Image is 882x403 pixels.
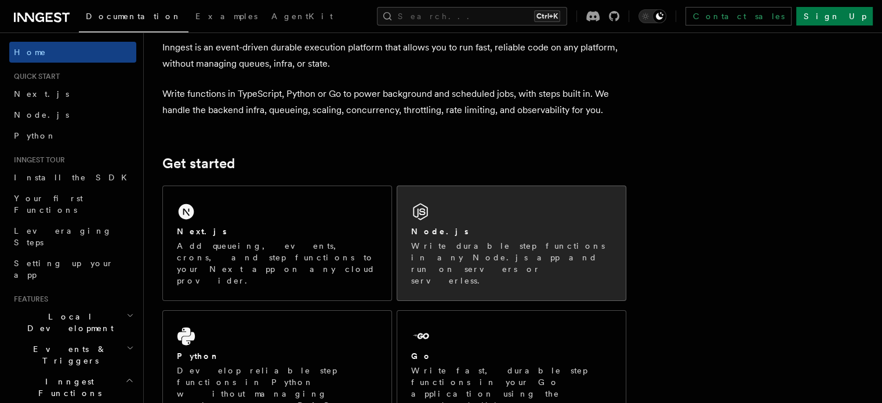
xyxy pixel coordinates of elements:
span: Node.js [14,110,69,119]
p: Write durable step functions in any Node.js app and run on servers or serverless. [411,240,612,286]
span: Leveraging Steps [14,226,112,247]
a: Leveraging Steps [9,220,136,253]
button: Events & Triggers [9,339,136,371]
h2: Python [177,350,220,362]
a: Install the SDK [9,167,136,188]
p: Add queueing, events, crons, and step functions to your Next app on any cloud provider. [177,240,378,286]
span: Features [9,295,48,304]
a: Get started [162,155,235,172]
kbd: Ctrl+K [534,10,560,22]
a: Node.jsWrite durable step functions in any Node.js app and run on servers or serverless. [397,186,626,301]
span: Inngest tour [9,155,65,165]
a: Next.jsAdd queueing, events, crons, and step functions to your Next app on any cloud provider. [162,186,392,301]
a: Python [9,125,136,146]
a: Your first Functions [9,188,136,220]
span: Next.js [14,89,69,99]
span: AgentKit [271,12,333,21]
span: Python [14,131,56,140]
a: Setting up your app [9,253,136,285]
h2: Node.js [411,226,469,237]
a: Examples [188,3,264,31]
button: Local Development [9,306,136,339]
a: Node.js [9,104,136,125]
p: Write functions in TypeScript, Python or Go to power background and scheduled jobs, with steps bu... [162,86,626,118]
span: Quick start [9,72,60,81]
span: Events & Triggers [9,343,126,366]
span: Setting up your app [14,259,114,279]
span: Local Development [9,311,126,334]
a: AgentKit [264,3,340,31]
span: Your first Functions [14,194,83,215]
a: Documentation [79,3,188,32]
button: Search...Ctrl+K [377,7,567,26]
span: Home [14,46,46,58]
button: Toggle dark mode [638,9,666,23]
a: Next.js [9,83,136,104]
a: Contact sales [685,7,792,26]
span: Install the SDK [14,173,134,182]
a: Sign Up [796,7,873,26]
p: Inngest is an event-driven durable execution platform that allows you to run fast, reliable code ... [162,39,626,72]
span: Examples [195,12,257,21]
h2: Next.js [177,226,227,237]
a: Home [9,42,136,63]
span: Documentation [86,12,182,21]
span: Inngest Functions [9,376,125,399]
h2: Go [411,350,432,362]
